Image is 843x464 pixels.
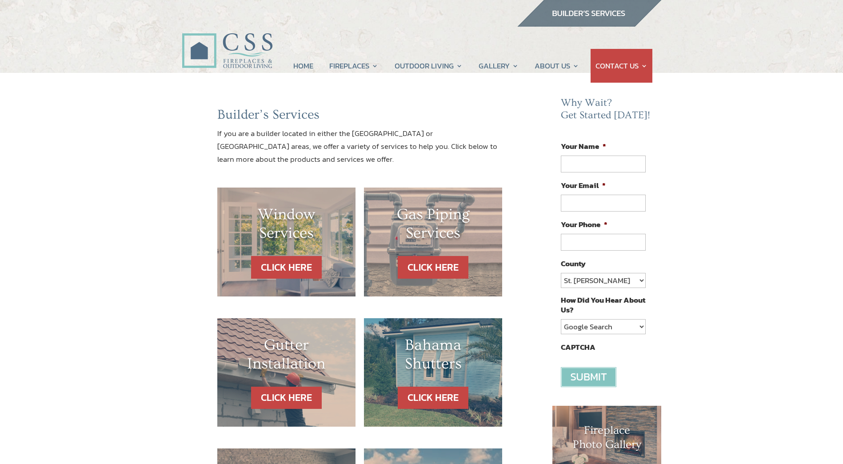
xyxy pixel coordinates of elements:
h1: Bahama Shutters [382,336,484,378]
a: builder services construction supply [517,18,662,30]
a: HOME [293,49,313,83]
a: FIREPLACES [329,49,378,83]
h2: Builder’s Services [217,107,503,127]
label: County [561,259,586,268]
a: CLICK HERE [251,256,322,279]
label: Your Email [561,180,606,190]
a: CONTACT US [595,49,647,83]
h1: Window Services [235,205,338,247]
input: Submit [561,367,616,387]
a: CLICK HERE [251,387,322,409]
a: OUTDOOR LIVING [395,49,463,83]
label: How Did You Hear About Us? [561,295,645,315]
label: Your Name [561,141,606,151]
h2: Why Wait? Get Started [DATE]! [561,97,652,126]
a: CLICK HERE [398,256,468,279]
p: If you are a builder located in either the [GEOGRAPHIC_DATA] or [GEOGRAPHIC_DATA] areas, we offer... [217,127,503,166]
img: CSS Fireplaces & Outdoor Living (Formerly Construction Solutions & Supply)- Jacksonville Ormond B... [182,8,272,73]
h1: Gas Piping Services [382,205,484,247]
a: ABOUT US [535,49,579,83]
label: CAPTCHA [561,342,595,352]
a: GALLERY [479,49,519,83]
label: Your Phone [561,220,607,229]
h1: Gutter Installation [235,336,338,378]
h1: Fireplace Photo Gallery [570,424,644,456]
a: CLICK HERE [398,387,468,409]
